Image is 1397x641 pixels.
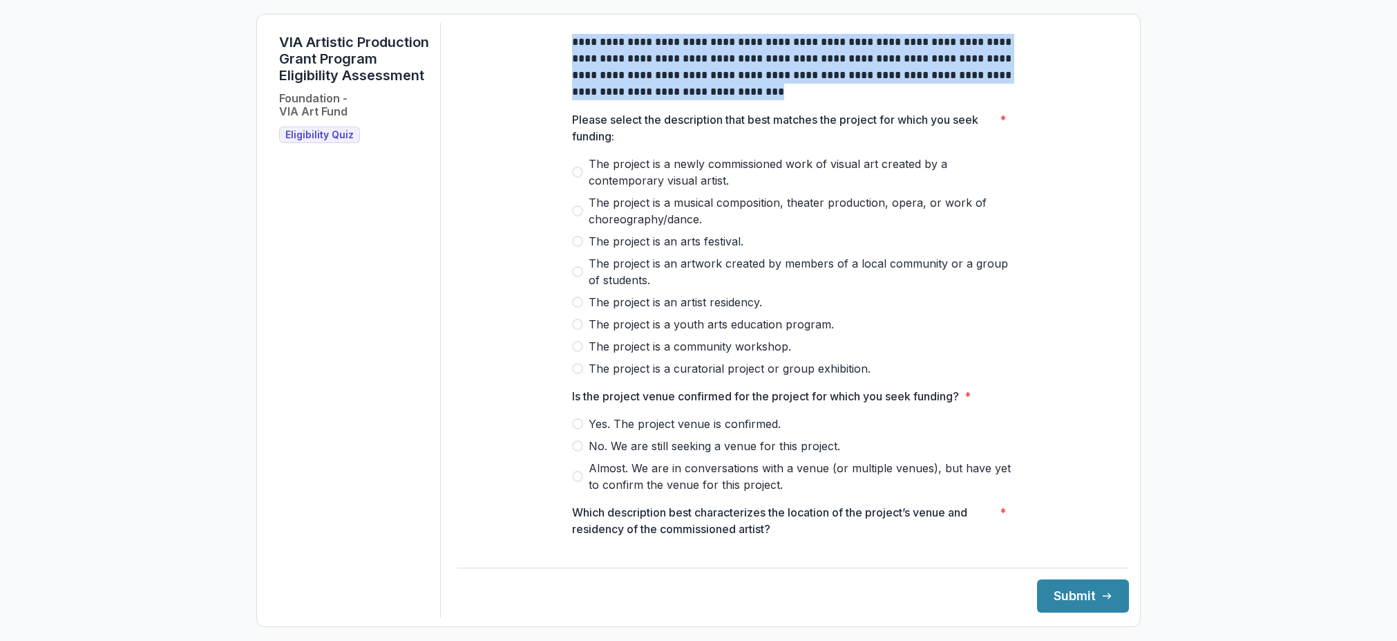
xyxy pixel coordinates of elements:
span: The project is a community workshop. [589,338,791,355]
p: Which description best characterizes the location of the project’s venue and residency of the com... [572,504,994,537]
span: The project is an artist residency. [589,294,762,310]
span: The project is a youth arts education program. [589,316,834,333]
p: Is the project venue confirmed for the project for which you seek funding? [572,388,959,405]
span: Yes. The project venue is confirmed. [589,416,781,432]
span: The project is an arts festival. [589,233,743,250]
span: The project is a curatorial project or group exhibition. [589,360,871,377]
span: Almost. We are in conversations with a venue (or multiple venues), but have yet to confirm the ve... [589,460,1014,493]
span: The project is a newly commissioned work of visual art created by a contemporary visual artist. [589,156,1014,189]
p: Please select the description that best matches the project for which you seek funding: [572,111,994,145]
h1: VIA Artistic Production Grant Program Eligibility Assessment [279,34,429,84]
span: The project is an artwork created by members of a local community or a group of students. [589,255,1014,288]
span: Eligibility Quiz [285,129,354,141]
button: Submit [1037,579,1129,613]
span: The project is a musical composition, theater production, opera, or work of choreography/dance. [589,194,1014,227]
span: No. We are still seeking a venue for this project. [589,438,840,454]
h2: Foundation - VIA Art Fund [279,92,348,118]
